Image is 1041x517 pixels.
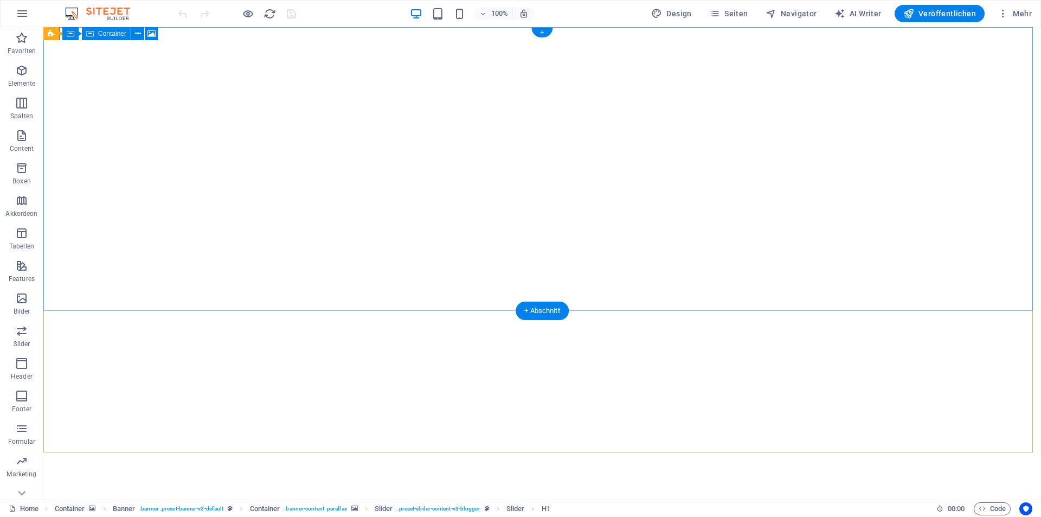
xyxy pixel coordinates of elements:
span: Klick zum Auswählen. Doppelklick zum Bearbeiten [506,502,525,515]
button: Usercentrics [1019,502,1032,515]
span: : [955,505,957,513]
p: Tabellen [9,242,34,251]
button: AI Writer [830,5,886,22]
p: Marketing [7,470,36,478]
span: Klick zum Auswählen. Doppelklick zum Bearbeiten [250,502,280,515]
span: Veröffentlichen [903,8,976,19]
span: Design [651,8,692,19]
i: Seite neu laden [264,8,276,20]
p: Slider [14,340,30,348]
span: Klick zum Auswählen. Doppelklick zum Bearbeiten [542,502,550,515]
button: Veröffentlichen [895,5,985,22]
i: Bei Größenänderung Zoomstufe automatisch an das gewählte Gerät anpassen. [519,9,529,18]
span: AI Writer [834,8,882,19]
nav: breadcrumb [55,502,550,515]
span: Navigator [766,8,817,19]
button: Design [647,5,696,22]
p: Boxen [12,177,31,186]
span: Klick zum Auswählen. Doppelklick zum Bearbeiten [375,502,393,515]
span: Container [98,30,126,37]
span: Mehr [998,8,1032,19]
p: Header [11,372,33,381]
button: Klicke hier, um den Vorschau-Modus zu verlassen [241,7,254,20]
p: Spalten [10,112,33,120]
div: + [531,28,552,37]
span: . banner-content .parallax [284,502,346,515]
div: + Abschnitt [516,302,569,320]
i: Element verfügt über einen Hintergrund [351,506,358,512]
h6: 100% [491,7,508,20]
img: Editor Logo [62,7,144,20]
span: Seiten [709,8,748,19]
i: Dieses Element ist ein anpassbares Preset [485,506,490,512]
button: Seiten [705,5,753,22]
h6: Session-Zeit [936,502,965,515]
p: Favoriten [8,47,36,55]
i: Element verfügt über einen Hintergrund [89,506,95,512]
button: 100% [474,7,513,20]
span: Klick zum Auswählen. Doppelklick zum Bearbeiten [55,502,85,515]
span: . preset-slider-content-v3-blogger [397,502,480,515]
button: Code [974,502,1011,515]
p: Elemente [8,79,36,88]
span: Klick zum Auswählen. Doppelklick zum Bearbeiten [113,502,136,515]
span: Code [979,502,1006,515]
p: Footer [12,405,31,413]
button: Navigator [761,5,821,22]
button: Mehr [993,5,1036,22]
button: reload [263,7,276,20]
div: Design (Strg+Alt+Y) [647,5,696,22]
p: Akkordeon [5,209,37,218]
p: Formular [8,437,36,446]
span: 00 00 [948,502,965,515]
p: Bilder [14,307,30,316]
p: Content [10,144,34,153]
p: Features [9,275,35,283]
i: Dieses Element ist ein anpassbares Preset [228,506,233,512]
a: Klick, um Auswahl aufzuheben. Doppelklick öffnet Seitenverwaltung [9,502,38,515]
span: . banner .preset-banner-v3-default [139,502,223,515]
